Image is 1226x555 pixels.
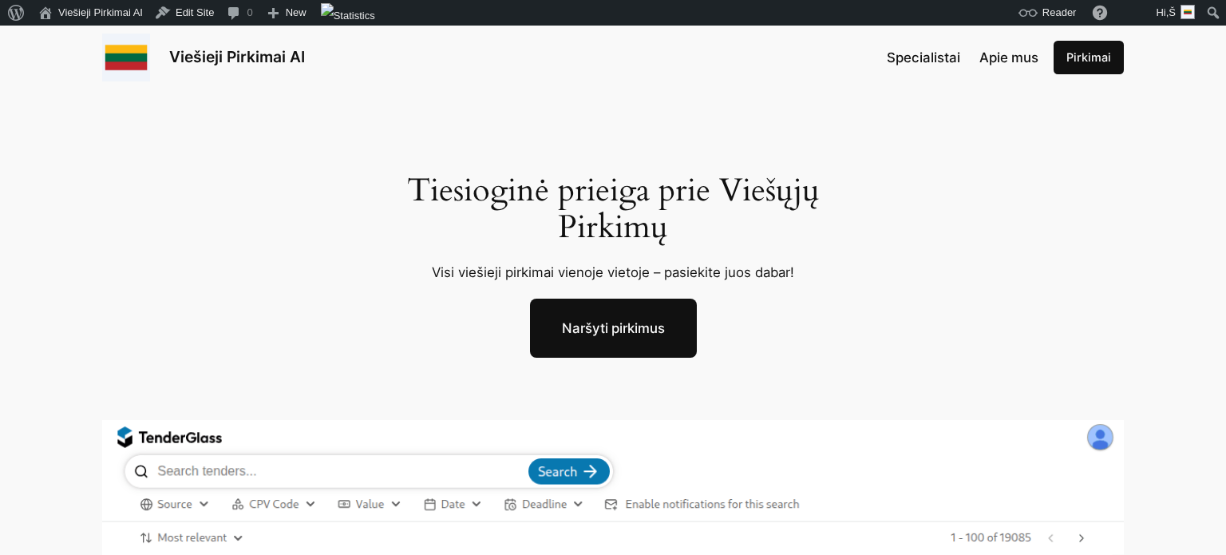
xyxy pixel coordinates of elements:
[1054,41,1124,74] a: Pirkimai
[979,47,1038,68] a: Apie mus
[388,172,839,246] h1: Tiesioginė prieiga prie Viešųjų Pirkimų
[979,50,1038,65] span: Apie mus
[169,47,305,66] a: Viešieji Pirkimai AI
[887,47,1038,68] nav: Navigation
[530,299,697,358] a: Naršyti pirkimus
[1169,6,1176,18] span: Š
[388,262,839,283] p: Visi viešieji pirkimai vienoje vietoje – pasiekite juos dabar!
[887,47,960,68] a: Specialistai
[102,34,150,81] img: Viešieji pirkimai logo
[887,50,960,65] span: Specialistai
[321,3,375,29] img: Views over 48 hours. Click for more Jetpack Stats.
